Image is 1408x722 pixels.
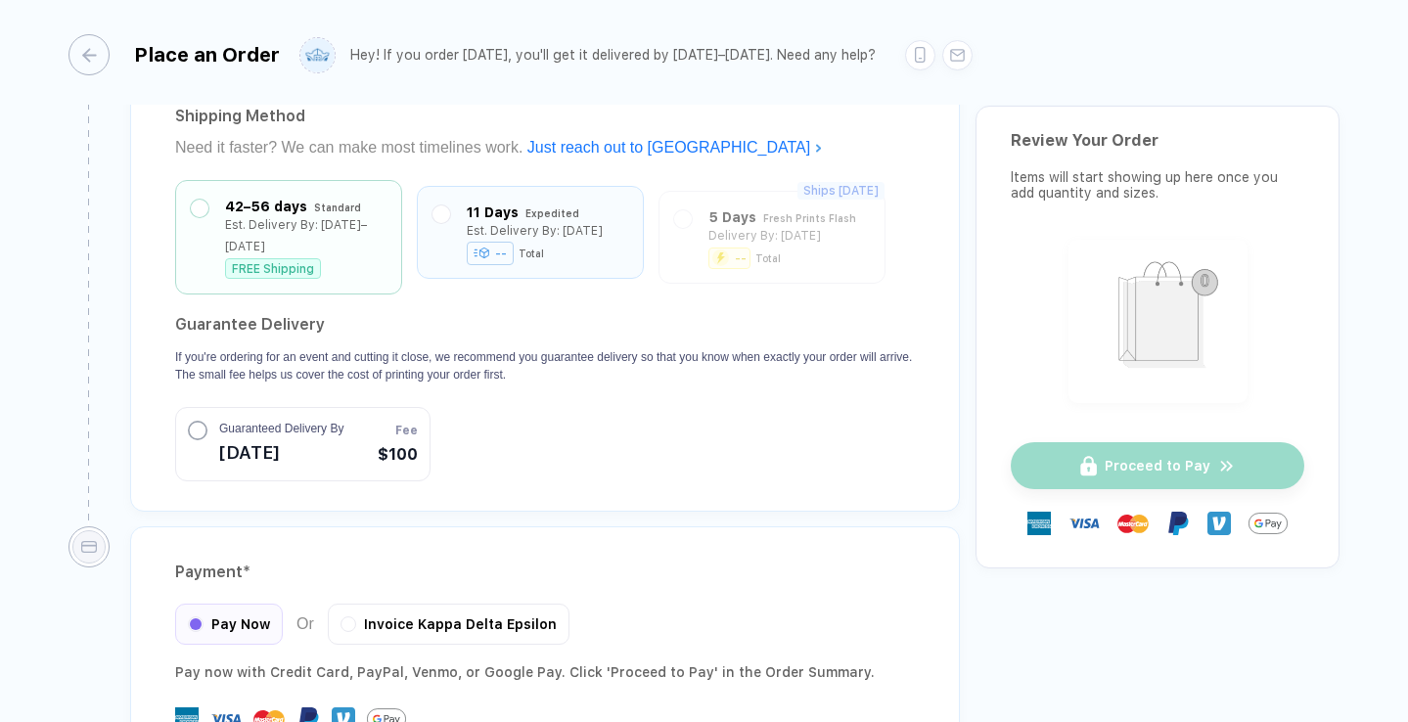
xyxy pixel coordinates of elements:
div: 42–56 days StandardEst. Delivery By: [DATE]–[DATE]FREE Shipping [191,196,386,279]
div: 42–56 days [225,196,307,217]
div: Shipping Method [175,101,915,132]
div: -- [467,242,514,265]
img: GPay [1249,504,1288,543]
img: user profile [300,38,335,72]
img: visa [1068,508,1100,539]
div: Items will start showing up here once you add quantity and sizes. [1011,169,1304,201]
div: FREE Shipping [225,258,321,279]
img: Venmo [1207,512,1231,535]
img: Paypal [1166,512,1190,535]
div: Est. Delivery By: [DATE]–[DATE] [225,214,386,257]
h2: Guarantee Delivery [175,309,915,340]
span: $100 [378,443,418,467]
img: express [1027,512,1051,535]
a: Just reach out to [GEOGRAPHIC_DATA] [527,139,823,156]
div: Pay now with Credit Card, PayPal , Venmo , or Google Pay. Click 'Proceed to Pay' in the Order Sum... [175,660,915,684]
div: Est. Delivery By: [DATE] [467,220,603,242]
span: Pay Now [211,616,270,632]
span: [DATE] [219,437,343,469]
div: Expedited [525,203,579,224]
span: Fee [395,422,418,439]
span: Invoice Kappa Delta Epsilon [364,616,557,632]
div: Payment [175,557,915,588]
div: 11 Days ExpeditedEst. Delivery By: [DATE]--Total [432,202,628,263]
img: shopping_bag.png [1077,248,1239,390]
button: Guaranteed Delivery By[DATE]Fee$100 [175,407,431,481]
div: 11 Days [467,202,519,223]
div: Place an Order [134,43,280,67]
div: Pay Now [175,604,283,645]
p: If you're ordering for an event and cutting it close, we recommend you guarantee delivery so that... [175,348,915,384]
div: Need it faster? We can make most timelines work. [175,132,915,163]
div: Standard [314,197,361,218]
div: Review Your Order [1011,131,1304,150]
img: master-card [1117,508,1149,539]
div: Hey! If you order [DATE], you'll get it delivered by [DATE]–[DATE]. Need any help? [350,47,876,64]
span: Guaranteed Delivery By [219,420,343,437]
div: Total [519,248,544,259]
div: Or [175,604,569,645]
div: Invoice Kappa Delta Epsilon [328,604,569,645]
